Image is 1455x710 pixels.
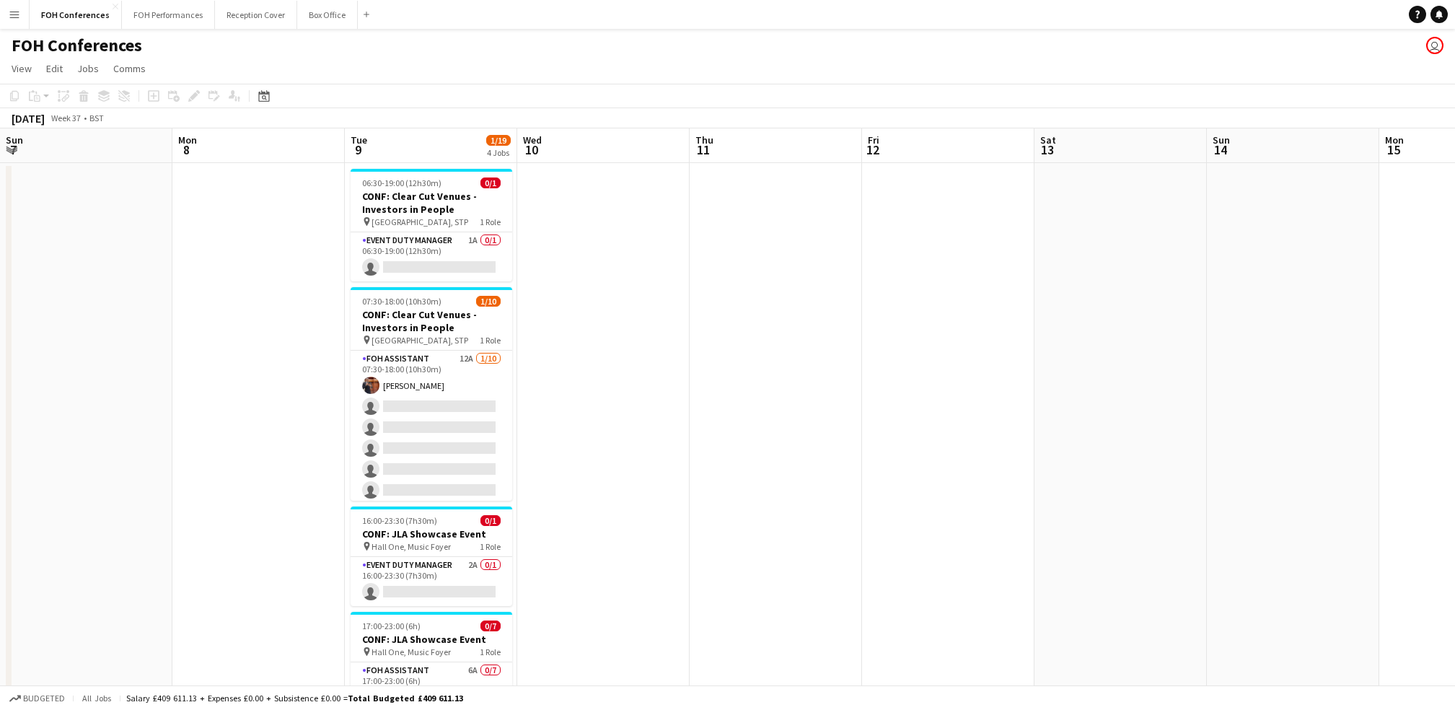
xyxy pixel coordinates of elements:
span: 1/19 [486,135,511,146]
span: Jobs [77,62,99,75]
span: Total Budgeted £409 611.13 [348,693,463,704]
app-card-role: Event Duty Manager2A0/116:00-23:30 (7h30m) [351,557,512,606]
span: 1/10 [476,296,501,307]
span: Week 37 [48,113,84,123]
span: 7 [4,141,23,158]
a: Jobs [71,59,105,78]
h3: CONF: JLA Showcase Event [351,633,512,646]
span: Fri [868,133,879,146]
h3: CONF: Clear Cut Venues - Investors in People [351,308,512,334]
span: 1 Role [480,541,501,552]
a: Edit [40,59,69,78]
app-user-avatar: Visitor Services [1426,37,1443,54]
app-job-card: 16:00-23:30 (7h30m)0/1CONF: JLA Showcase Event Hall One, Music Foyer1 RoleEvent Duty Manager2A0/1... [351,507,512,606]
span: 1 Role [480,335,501,346]
h1: FOH Conferences [12,35,142,56]
span: Mon [178,133,197,146]
span: 13 [1038,141,1056,158]
app-card-role: FOH Assistant12A1/1007:30-18:00 (10h30m)[PERSON_NAME] [351,351,512,588]
span: Mon [1385,133,1404,146]
div: BST [89,113,104,123]
span: 8 [176,141,197,158]
span: [GEOGRAPHIC_DATA], STP [372,335,468,346]
button: Budgeted [7,691,67,706]
span: Budgeted [23,693,65,704]
span: Sun [1213,133,1230,146]
span: 10 [521,141,542,158]
span: 0/1 [480,515,501,526]
span: Hall One, Music Foyer [372,541,451,552]
span: 06:30-19:00 (12h30m) [362,177,441,188]
a: View [6,59,38,78]
span: All jobs [79,693,114,704]
div: Salary £409 611.13 + Expenses £0.00 + Subsistence £0.00 = [126,693,463,704]
a: Comms [107,59,151,78]
span: 12 [866,141,879,158]
span: 11 [693,141,713,158]
span: 0/7 [480,621,501,631]
span: 16:00-23:30 (7h30m) [362,515,437,526]
span: Comms [113,62,146,75]
app-card-role: Event Duty Manager1A0/106:30-19:00 (12h30m) [351,232,512,281]
button: FOH Conferences [30,1,122,29]
span: 1 Role [480,216,501,227]
button: Reception Cover [215,1,297,29]
span: Wed [523,133,542,146]
app-job-card: 06:30-19:00 (12h30m)0/1CONF: Clear Cut Venues - Investors in People [GEOGRAPHIC_DATA], STP1 RoleE... [351,169,512,281]
div: [DATE] [12,111,45,126]
span: Hall One, Music Foyer [372,647,451,657]
span: 17:00-23:00 (6h) [362,621,421,631]
span: 07:30-18:00 (10h30m) [362,296,441,307]
span: Thu [695,133,713,146]
span: 0/1 [480,177,501,188]
span: 9 [348,141,367,158]
span: Sun [6,133,23,146]
span: [GEOGRAPHIC_DATA], STP [372,216,468,227]
app-job-card: 07:30-18:00 (10h30m)1/10CONF: Clear Cut Venues - Investors in People [GEOGRAPHIC_DATA], STP1 Role... [351,287,512,501]
span: 14 [1210,141,1230,158]
h3: CONF: JLA Showcase Event [351,527,512,540]
span: Edit [46,62,63,75]
span: Tue [351,133,367,146]
div: 4 Jobs [487,147,510,158]
span: View [12,62,32,75]
span: 1 Role [480,647,501,657]
button: Box Office [297,1,358,29]
button: FOH Performances [122,1,215,29]
h3: CONF: Clear Cut Venues - Investors in People [351,190,512,216]
span: 15 [1383,141,1404,158]
span: Sat [1040,133,1056,146]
